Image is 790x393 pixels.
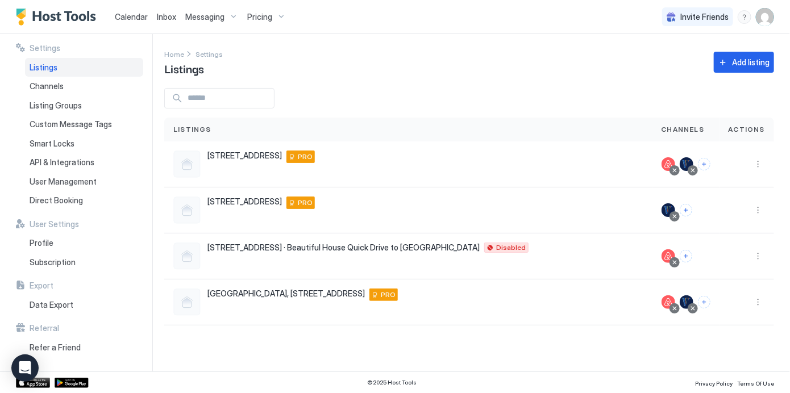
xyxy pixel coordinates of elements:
[25,233,143,253] a: Profile
[30,101,82,111] span: Listing Groups
[25,253,143,272] a: Subscription
[11,354,39,382] div: Open Intercom Messenger
[751,203,765,217] button: More options
[164,48,184,60] div: Breadcrumb
[737,377,774,388] a: Terms Of Use
[680,12,729,22] span: Invite Friends
[751,203,765,217] div: menu
[751,249,765,263] button: More options
[30,81,64,91] span: Channels
[751,295,765,309] button: More options
[196,48,223,60] a: Settings
[30,119,112,129] span: Custom Message Tags
[207,196,282,207] span: [STREET_ADDRESS]
[25,153,143,172] a: API & Integrations
[247,12,272,22] span: Pricing
[115,12,148,22] span: Calendar
[30,62,57,73] span: Listings
[756,8,774,26] div: User profile
[164,60,204,77] span: Listings
[751,249,765,263] div: menu
[183,89,274,108] input: Input Field
[30,177,97,187] span: User Management
[30,219,79,229] span: User Settings
[25,172,143,191] a: User Management
[30,139,74,149] span: Smart Locks
[185,12,224,22] span: Messaging
[16,9,101,26] a: Host Tools Logo
[751,157,765,171] div: menu
[25,96,143,115] a: Listing Groups
[115,11,148,23] a: Calendar
[157,12,176,22] span: Inbox
[207,243,480,253] span: [STREET_ADDRESS] · Beautiful House Quick Drive to [GEOGRAPHIC_DATA]
[751,295,765,309] div: menu
[25,77,143,96] a: Channels
[298,152,313,162] span: PRO
[30,281,53,291] span: Export
[30,43,60,53] span: Settings
[25,115,143,134] a: Custom Message Tags
[662,124,705,135] span: Channels
[30,300,73,310] span: Data Export
[381,290,396,300] span: PRO
[25,338,143,357] a: Refer a Friend
[30,323,59,333] span: Referral
[196,50,223,58] span: Settings
[25,295,143,315] a: Data Export
[25,134,143,153] a: Smart Locks
[732,56,770,68] div: Add listing
[25,191,143,210] a: Direct Booking
[30,157,94,168] span: API & Integrations
[738,10,751,24] div: menu
[729,124,765,135] span: Actions
[298,198,313,208] span: PRO
[30,257,76,267] span: Subscription
[737,380,774,387] span: Terms Of Use
[695,380,733,387] span: Privacy Policy
[680,204,692,216] button: Connect channels
[695,377,733,388] a: Privacy Policy
[164,48,184,60] a: Home
[55,378,89,388] a: Google Play Store
[714,52,774,73] button: Add listing
[207,289,365,299] span: [GEOGRAPHIC_DATA], [STREET_ADDRESS]
[30,238,53,248] span: Profile
[30,342,81,353] span: Refer a Friend
[30,195,83,206] span: Direct Booking
[698,296,710,308] button: Connect channels
[196,48,223,60] div: Breadcrumb
[698,158,710,170] button: Connect channels
[680,250,692,262] button: Connect channels
[157,11,176,23] a: Inbox
[751,157,765,171] button: More options
[164,50,184,58] span: Home
[25,58,143,77] a: Listings
[173,124,211,135] span: Listings
[16,378,50,388] a: App Store
[207,150,282,161] span: [STREET_ADDRESS]
[367,379,417,386] span: © 2025 Host Tools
